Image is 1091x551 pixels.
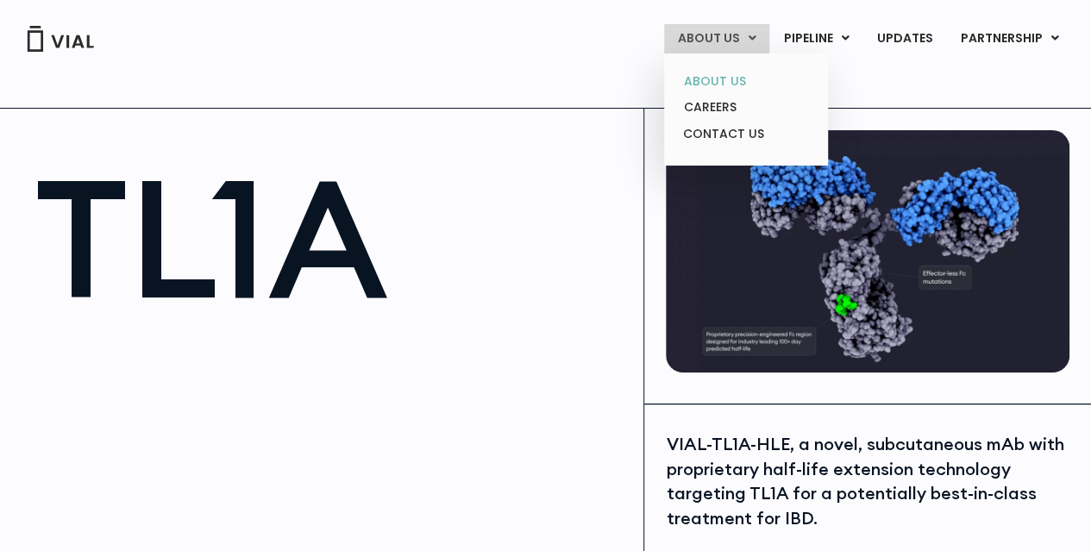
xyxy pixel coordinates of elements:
[770,24,862,53] a: PIPELINEMenu Toggle
[666,432,1069,530] div: VIAL-TL1A-HLE, a novel, subcutaneous mAb with proprietary half-life extension technology targetin...
[34,156,626,320] h1: TL1A
[947,24,1073,53] a: PARTNERSHIPMenu Toggle
[666,130,1069,373] img: TL1A antibody diagram.
[670,94,821,121] a: CAREERS
[670,68,821,95] a: ABOUT US
[670,121,821,148] a: CONTACT US
[863,24,946,53] a: UPDATES
[26,26,95,52] img: Vial Logo
[664,24,769,53] a: ABOUT USMenu Toggle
